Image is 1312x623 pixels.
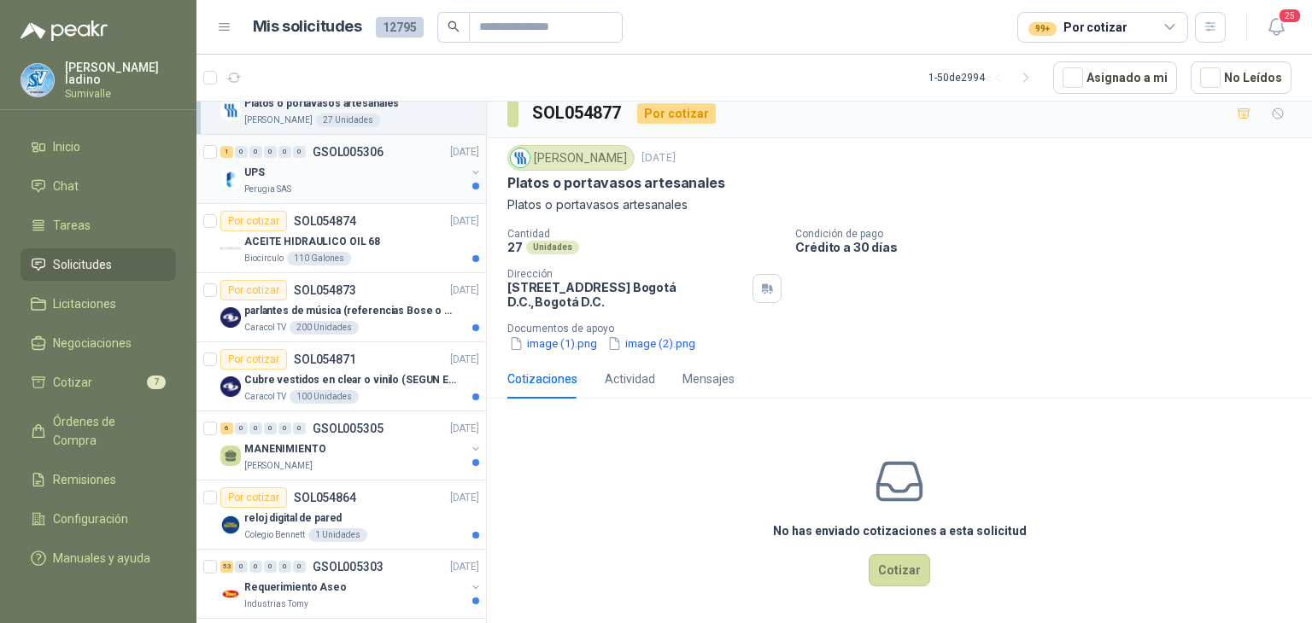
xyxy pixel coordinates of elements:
img: Company Logo [511,148,530,167]
div: 110 Galones [287,252,351,265]
div: 0 [235,146,248,158]
p: Colegio Bennett [244,528,305,542]
p: ACEITE HIDRAULICO OIL 68 [244,234,380,250]
div: Actividad [605,370,655,388]
p: Platos o portavasos artesanales [507,174,724,192]
p: [DATE] [450,490,479,506]
span: Licitaciones [53,294,116,313]
p: [DATE] [450,282,479,299]
p: [DATE] [641,150,676,166]
div: Por cotizar [220,280,287,300]
p: Crédito a 30 días [795,240,1305,254]
div: 1 - 50 de 2994 [928,64,1040,91]
button: image (1).png [507,335,599,352]
p: reloj digital de pared [244,510,342,527]
div: 0 [264,561,277,573]
div: 27 Unidades [316,114,380,127]
div: 0 [278,146,291,158]
a: Tareas [20,209,176,242]
button: Cotizar [869,554,930,586]
button: image (2).png [606,335,697,352]
p: 27 [507,240,523,254]
div: 0 [293,146,306,158]
a: Licitaciones [20,288,176,320]
div: Por cotizar [220,487,287,508]
img: Company Logo [21,64,54,96]
p: UPS [244,165,265,181]
a: 1 0 0 0 0 0 GSOL005306[DATE] Company LogoUPSPerugia SAS [220,142,483,196]
p: GSOL005303 [313,561,384,573]
div: 0 [278,422,291,434]
a: Chat [20,170,176,202]
p: Perugia SAS [244,183,291,196]
img: Company Logo [220,376,241,397]
span: Cotizar [53,373,92,392]
img: Company Logo [220,307,241,328]
span: 12795 [376,17,424,38]
span: Remisiones [53,470,116,489]
div: 0 [249,561,262,573]
a: Por cotizarSOL054873[DATE] Company Logoparlantes de música (referencias Bose o Alexa) CON MARCACI... [196,273,486,342]
div: 1 [220,146,233,158]
div: 0 [249,146,262,158]
p: GSOL005305 [313,422,384,434]
p: GSOL005306 [313,146,384,158]
span: Manuales y ayuda [53,549,150,568]
p: SOL054874 [294,215,356,227]
div: Unidades [526,241,579,254]
div: 1 Unidades [308,528,367,542]
button: No Leídos [1191,61,1291,94]
div: 100 Unidades [290,390,359,404]
button: 25 [1261,12,1291,43]
a: Solicitudes [20,248,176,281]
span: Inicio [53,137,80,156]
p: [DATE] [450,421,479,437]
a: Negociaciones [20,327,176,359]
div: [PERSON_NAME] [507,145,635,171]
span: Negociaciones [53,334,132,352]
div: 0 [249,422,262,434]
p: [PERSON_NAME] [244,114,313,127]
img: Company Logo [220,584,241,604]
h3: SOL054877 [532,100,624,126]
div: 0 [264,422,277,434]
a: Manuales y ayuda [20,542,176,574]
a: Cotizar7 [20,366,176,399]
p: [PERSON_NAME] ladino [65,61,176,85]
div: Cotizaciones [507,370,577,388]
p: [STREET_ADDRESS] Bogotá D.C. , Bogotá D.C. [507,280,746,309]
span: Chat [53,177,79,195]
button: Asignado a mi [1053,61,1177,94]
img: Company Logo [220,169,241,189]
div: 0 [235,561,248,573]
p: Industrias Tomy [244,597,308,611]
img: Company Logo [220,238,241,259]
p: Cubre vestidos en clear o vinilo (SEGUN ESPECIFICACIONES DEL ADJUNTO) [244,372,457,388]
p: [DATE] [450,559,479,575]
img: Company Logo [220,515,241,535]
span: 7 [147,376,166,389]
a: Remisiones [20,463,176,496]
p: Biocirculo [244,252,284,265]
div: Por cotizar [220,349,287,370]
p: [DATE] [450,352,479,368]
span: 25 [1278,8,1302,24]
p: [PERSON_NAME] [244,459,313,473]
a: 6 0 0 0 0 0 GSOL005305[DATE] MANENIMIENTO[PERSON_NAME] [220,418,483,473]
a: Por cotizarSOL054874[DATE] Company LogoACEITE HIDRAULICO OIL 68Biocirculo110 Galones [196,204,486,273]
p: Dirección [507,268,746,280]
div: Por cotizar [220,211,287,231]
span: search [448,20,460,32]
h3: No has enviado cotizaciones a esta solicitud [773,521,1027,540]
div: Mensajes [682,370,735,388]
div: 6 [220,422,233,434]
p: SOL054864 [294,492,356,504]
h1: Mis solicitudes [253,15,362,39]
div: 0 [293,422,306,434]
p: Cantidad [507,228,782,240]
span: Solicitudes [53,255,112,274]
a: 53 0 0 0 0 0 GSOL005303[DATE] Company LogoRequerimiento AseoIndustrias Tomy [220,556,483,611]
a: Por cotizarSOL054864[DATE] Company Logoreloj digital de paredColegio Bennett1 Unidades [196,480,486,550]
img: Company Logo [220,100,241,120]
span: Órdenes de Compra [53,412,160,450]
